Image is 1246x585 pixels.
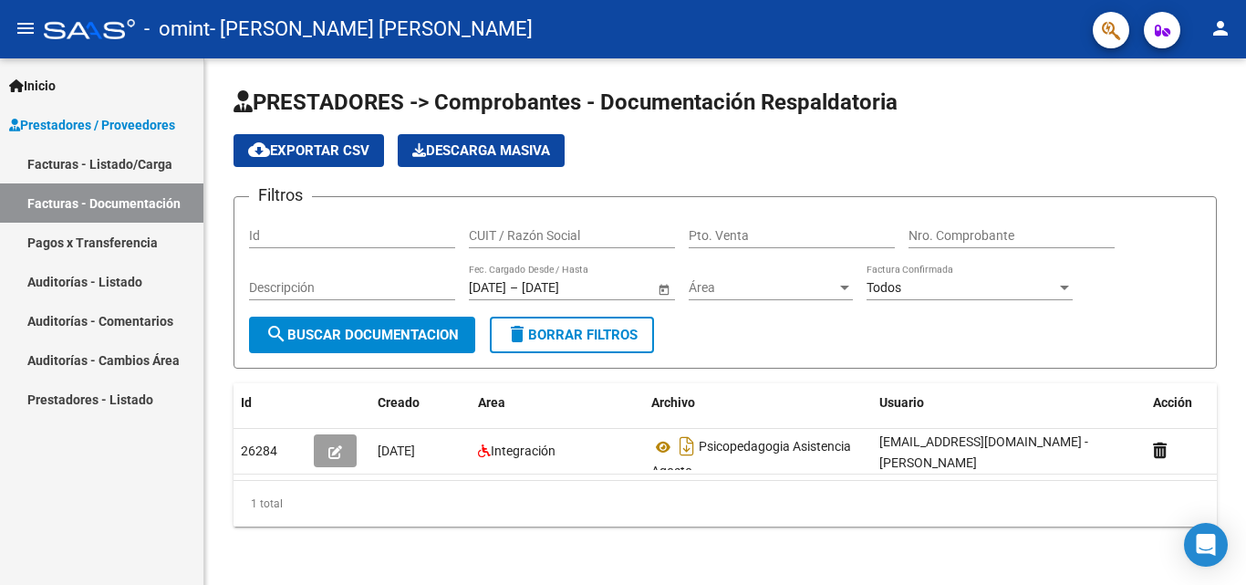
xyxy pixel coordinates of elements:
span: – [510,280,518,296]
button: Borrar Filtros [490,317,654,353]
span: Integración [491,444,556,458]
datatable-header-cell: Id [234,383,306,423]
input: Fecha fin [522,280,611,296]
h3: Filtros [249,183,312,208]
datatable-header-cell: Archivo [644,383,872,423]
span: 26284 [241,444,277,458]
span: Exportar CSV [248,142,369,159]
span: Descarga Masiva [412,142,550,159]
span: Psicopedagogia Asistencia Agosto [651,440,851,479]
span: Id [241,395,252,410]
mat-icon: menu [15,17,36,39]
span: Todos [867,280,901,295]
mat-icon: search [265,323,287,345]
datatable-header-cell: Creado [370,383,471,423]
span: Area [478,395,505,410]
datatable-header-cell: Usuario [872,383,1146,423]
span: - omint [144,9,210,49]
datatable-header-cell: Area [471,383,644,423]
app-download-masive: Descarga masiva de comprobantes (adjuntos) [398,134,565,167]
span: Área [689,280,836,296]
input: Fecha inicio [469,280,506,296]
button: Descarga Masiva [398,134,565,167]
span: Inicio [9,76,56,96]
div: 1 total [234,481,1217,527]
datatable-header-cell: Acción [1146,383,1237,423]
button: Open calendar [654,279,673,298]
span: Acción [1153,395,1192,410]
mat-icon: delete [506,323,528,345]
span: - [PERSON_NAME] [PERSON_NAME] [210,9,533,49]
mat-icon: person [1210,17,1231,39]
span: Usuario [879,395,924,410]
button: Buscar Documentacion [249,317,475,353]
i: Descargar documento [675,432,699,461]
button: Exportar CSV [234,134,384,167]
span: Archivo [651,395,695,410]
span: PRESTADORES -> Comprobantes - Documentación Respaldatoria [234,89,898,115]
div: Open Intercom Messenger [1184,523,1228,567]
span: Borrar Filtros [506,327,638,343]
span: Prestadores / Proveedores [9,115,175,135]
span: [EMAIL_ADDRESS][DOMAIN_NAME] - [PERSON_NAME] [879,434,1088,470]
span: Buscar Documentacion [265,327,459,343]
span: Creado [378,395,420,410]
span: [DATE] [378,444,415,458]
mat-icon: cloud_download [248,139,270,161]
